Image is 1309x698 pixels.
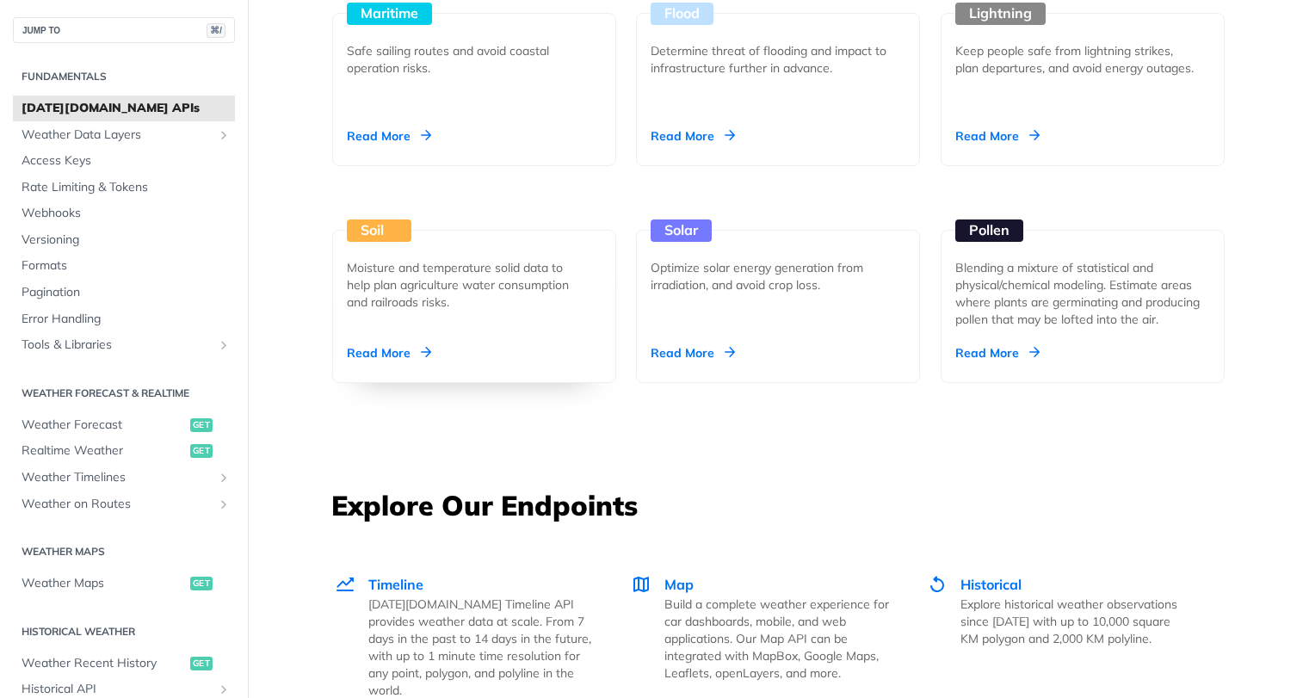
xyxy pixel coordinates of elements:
h2: Weather Forecast & realtime [13,386,235,401]
div: Read More [347,344,431,361]
p: Build a complete weather experience for car dashboards, mobile, and web applications. Our Map API... [664,596,889,682]
span: Weather on Routes [22,496,213,513]
a: Formats [13,253,235,279]
a: Rate Limiting & Tokens [13,175,235,201]
span: Tools & Libraries [22,337,213,354]
span: Historical [960,576,1022,593]
span: get [190,444,213,458]
span: Map [664,576,694,593]
div: Keep people safe from lightning strikes, plan departures, and avoid energy outages. [955,42,1196,77]
span: Weather Recent History [22,655,186,672]
div: Read More [651,127,735,145]
a: [DATE][DOMAIN_NAME] APIs [13,96,235,121]
span: Historical API [22,681,213,698]
span: Pagination [22,284,231,301]
span: get [190,577,213,590]
span: Timeline [368,576,423,593]
span: Weather Timelines [22,469,213,486]
div: Moisture and temperature solid data to help plan agriculture water consumption and railroads risks. [347,259,588,311]
a: Pagination [13,280,235,306]
a: Weather Mapsget [13,571,235,596]
div: Read More [347,127,431,145]
div: Blending a mixture of statistical and physical/chemical modeling. Estimate areas where plants are... [955,259,1210,328]
div: Flood [651,3,713,25]
a: Access Keys [13,148,235,174]
button: Show subpages for Weather Timelines [217,471,231,485]
div: Maritime [347,3,432,25]
a: Weather Data LayersShow subpages for Weather Data Layers [13,122,235,148]
h2: Historical Weather [13,624,235,639]
a: Soil Moisture and temperature solid data to help plan agriculture water consumption and railroads... [325,166,623,383]
button: Show subpages for Historical API [217,683,231,696]
div: Solar [651,219,712,242]
span: Weather Maps [22,575,186,592]
img: Historical [927,574,948,595]
span: Webhooks [22,205,231,222]
a: Error Handling [13,306,235,332]
h2: Fundamentals [13,69,235,84]
a: Webhooks [13,201,235,226]
span: ⌘/ [207,23,225,38]
span: Versioning [22,232,231,249]
div: Determine threat of flooding and impact to infrastructure further in advance. [651,42,892,77]
a: Weather TimelinesShow subpages for Weather Timelines [13,465,235,491]
a: Weather Recent Historyget [13,651,235,676]
span: Error Handling [22,311,231,328]
a: Realtime Weatherget [13,438,235,464]
span: Access Keys [22,152,231,170]
span: get [190,657,213,670]
a: Tools & LibrariesShow subpages for Tools & Libraries [13,332,235,358]
span: Weather Data Layers [22,127,213,144]
div: Read More [955,127,1040,145]
div: Soil [347,219,411,242]
img: Timeline [335,574,355,595]
span: [DATE][DOMAIN_NAME] APIs [22,100,231,117]
h3: Explore Our Endpoints [331,486,1226,524]
span: Rate Limiting & Tokens [22,179,231,196]
span: Formats [22,257,231,275]
span: Weather Forecast [22,417,186,434]
h2: Weather Maps [13,544,235,559]
a: Weather Forecastget [13,412,235,438]
span: get [190,418,213,432]
a: Solar Optimize solar energy generation from irradiation, and avoid crop loss. Read More [629,166,927,383]
span: Realtime Weather [22,442,186,460]
div: Safe sailing routes and avoid coastal operation risks. [347,42,588,77]
div: Read More [651,344,735,361]
div: Optimize solar energy generation from irradiation, and avoid crop loss. [651,259,892,293]
button: Show subpages for Weather Data Layers [217,128,231,142]
button: Show subpages for Weather on Routes [217,497,231,511]
div: Pollen [955,219,1023,242]
div: Lightning [955,3,1046,25]
img: Map [631,574,651,595]
div: Read More [955,344,1040,361]
a: Weather on RoutesShow subpages for Weather on Routes [13,491,235,517]
button: JUMP TO⌘/ [13,17,235,43]
a: Pollen Blending a mixture of statistical and physical/chemical modeling. Estimate areas where pla... [934,166,1232,383]
p: Explore historical weather observations since [DATE] with up to 10,000 square KM polygon and 2,00... [960,596,1185,647]
a: Versioning [13,227,235,253]
button: Show subpages for Tools & Libraries [217,338,231,352]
